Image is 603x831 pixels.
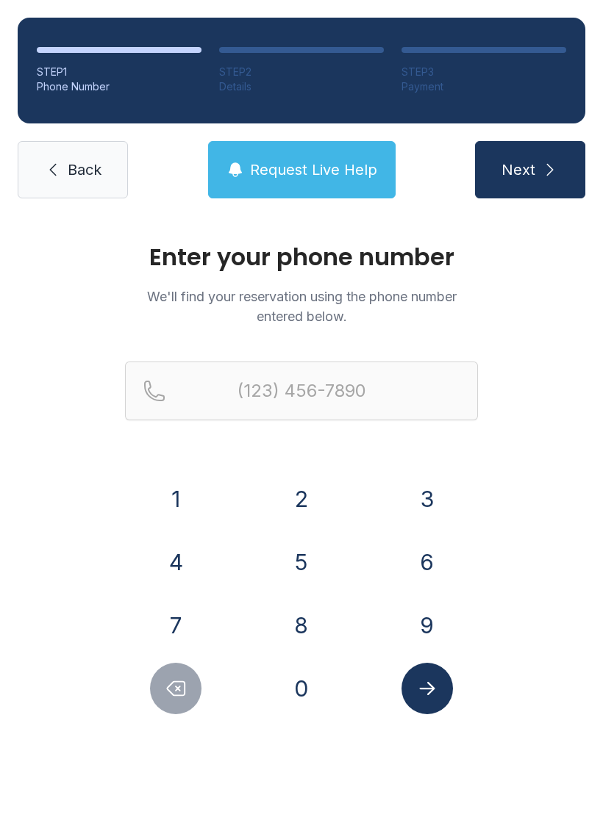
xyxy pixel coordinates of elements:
[402,79,566,94] div: Payment
[68,159,101,180] span: Back
[402,536,453,588] button: 6
[276,473,327,525] button: 2
[150,473,201,525] button: 1
[276,600,327,651] button: 8
[219,79,384,94] div: Details
[250,159,377,180] span: Request Live Help
[37,79,201,94] div: Phone Number
[276,536,327,588] button: 5
[502,159,535,180] span: Next
[150,663,201,714] button: Delete number
[402,663,453,714] button: Submit lookup form
[37,65,201,79] div: STEP 1
[125,361,478,420] input: Reservation phone number
[125,245,478,269] h1: Enter your phone number
[219,65,384,79] div: STEP 2
[276,663,327,714] button: 0
[150,536,201,588] button: 4
[402,473,453,525] button: 3
[125,287,478,326] p: We'll find your reservation using the phone number entered below.
[402,600,453,651] button: 9
[402,65,566,79] div: STEP 3
[150,600,201,651] button: 7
